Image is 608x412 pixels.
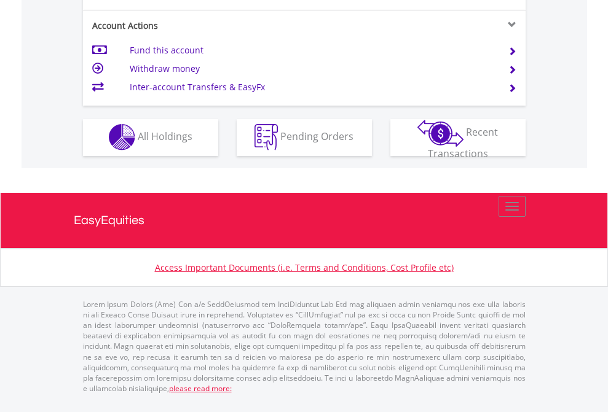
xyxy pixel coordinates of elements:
[83,119,218,156] button: All Holdings
[155,262,454,273] a: Access Important Documents (i.e. Terms and Conditions, Cost Profile etc)
[280,130,353,143] span: Pending Orders
[138,130,192,143] span: All Holdings
[130,41,493,60] td: Fund this account
[130,78,493,96] td: Inter-account Transfers & EasyFx
[237,119,372,156] button: Pending Orders
[74,193,535,248] a: EasyEquities
[109,124,135,150] img: holdings-wht.png
[390,119,526,156] button: Recent Transactions
[417,120,464,147] img: transactions-zar-wht.png
[428,125,499,160] span: Recent Transactions
[255,124,278,150] img: pending_instructions-wht.png
[130,60,493,78] td: Withdraw money
[169,383,232,394] a: please read more:
[83,299,526,394] p: Lorem Ipsum Dolors (Ame) Con a/e SeddOeiusmod tem InciDiduntut Lab Etd mag aliquaen admin veniamq...
[83,20,304,32] div: Account Actions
